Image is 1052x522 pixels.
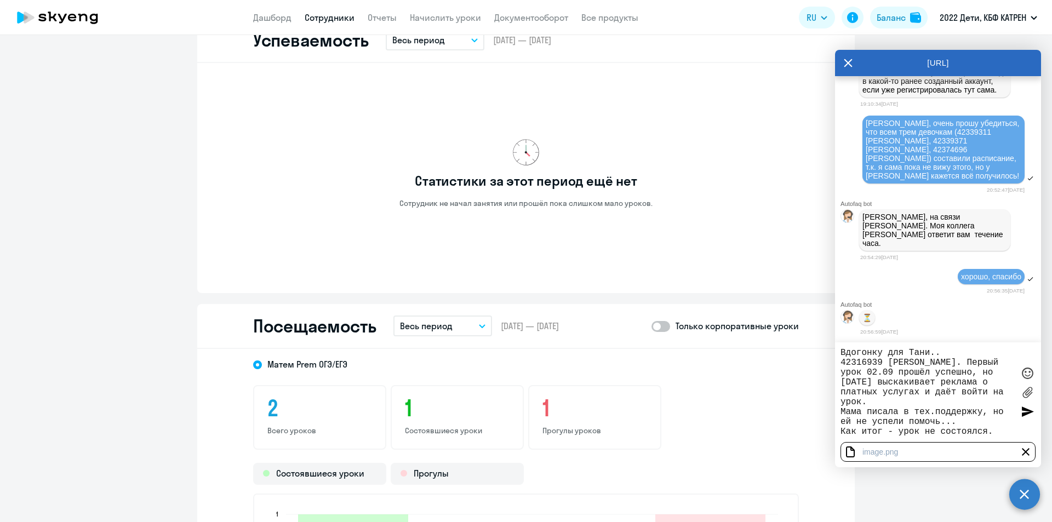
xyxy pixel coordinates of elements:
[961,272,1021,281] span: хорошо, спасибо
[841,200,1041,207] div: Autofaq bot
[405,395,510,421] h3: 1
[866,119,1021,180] span: [PERSON_NAME], очень прошу убедиться, что всем трем девочкам (42339311 [PERSON_NAME], 42339371 [P...
[934,4,1043,31] button: 2022 Дети, КБФ КАТРЕН
[267,358,347,370] span: Матем Prem ОГЭ/ЕГЭ
[267,426,372,435] p: Всего уроков
[253,315,376,337] h2: Посещаемость
[368,12,397,23] a: Отчеты
[276,510,278,518] text: 1
[410,12,481,23] a: Начислить уроки
[676,319,799,332] p: Только корпоративные уроки
[841,442,1036,462] div: image.png
[393,316,492,336] button: Весь период
[860,254,898,260] time: 20:54:29[DATE]
[400,319,453,332] p: Весь период
[841,348,1014,437] textarea: Вдогонку для Тани.. 42316939 [PERSON_NAME]. Первый урок 02.09 прошёл успешно, но [DATE] выскакива...
[807,11,816,24] span: RU
[883,448,898,456] div: .png
[253,29,368,51] h2: Успеваемость
[862,448,883,456] div: image
[860,101,898,107] time: 19:10:34[DATE]
[386,30,484,50] button: Весь период
[870,7,928,28] button: Балансbalance
[405,426,510,435] p: Состоявшиеся уроки
[493,34,551,46] span: [DATE] — [DATE]
[494,12,568,23] a: Документооборот
[542,395,647,421] h3: 1
[542,426,647,435] p: Прогулы уроков
[513,139,539,165] img: no-data
[1019,384,1036,400] label: Лимит 10 файлов
[987,288,1025,294] time: 20:56:35[DATE]
[415,172,637,190] h3: Статистики за этот период ещё нет
[862,213,1007,248] p: [PERSON_NAME], на связи [PERSON_NAME]. Моя коллега [PERSON_NAME] ответит вам течение часа.
[841,210,855,226] img: bot avatar
[799,7,835,28] button: RU
[862,313,872,322] p: ⏳️
[987,187,1025,193] time: 20:52:47[DATE]
[860,329,898,335] time: 20:56:59[DATE]
[910,12,921,23] img: balance
[940,11,1026,24] p: 2022 Дети, КБФ КАТРЕН
[253,12,291,23] a: Дашборд
[392,33,445,47] p: Весь период
[267,395,372,421] h3: 2
[305,12,355,23] a: Сотрудники
[399,198,653,208] p: Сотрудник не начал занятия или прошёл пока слишком мало уроков.
[501,320,559,332] span: [DATE] — [DATE]
[841,301,1041,308] div: Autofaq bot
[253,463,386,485] div: Состоявшиеся уроки
[877,11,906,24] div: Баланс
[581,12,638,23] a: Все продукты
[391,463,524,485] div: Прогулы
[841,311,855,326] img: bot avatar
